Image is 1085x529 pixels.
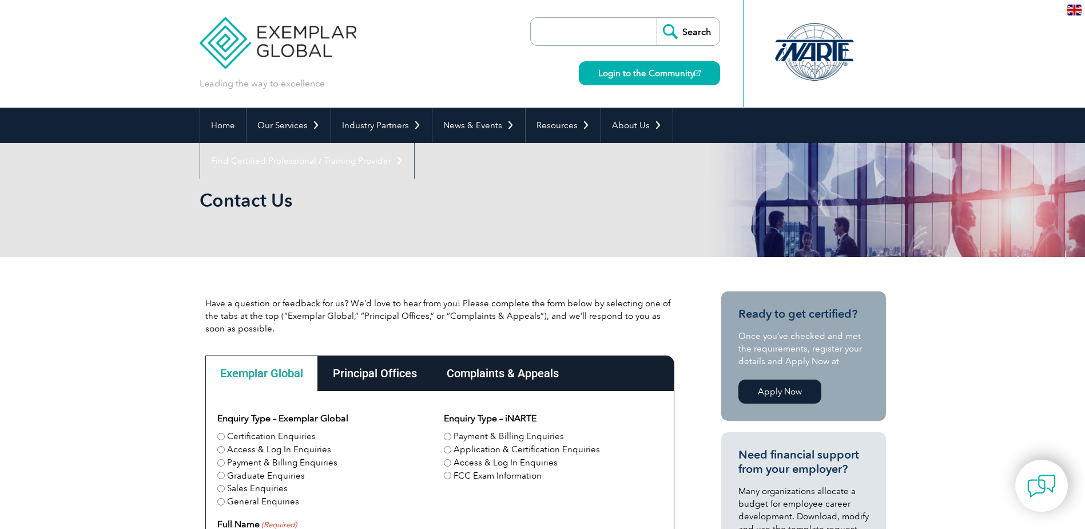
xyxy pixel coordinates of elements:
[738,330,869,368] p: Once you’ve checked and met the requirements, register your details and Apply Now at
[200,77,325,90] p: Leading the way to excellence
[217,412,348,425] legend: Enquiry Type – Exemplar Global
[694,70,701,76] img: open_square.png
[1027,472,1056,500] img: contact-chat.png
[227,430,316,443] label: Certification Enquiries
[454,469,542,483] label: FCC Exam Information
[657,18,720,45] input: Search
[227,469,305,483] label: Graduate Enquiries
[454,443,600,456] label: Application & Certification Enquiries
[738,448,869,476] h3: Need financial support from your employer?
[579,61,720,85] a: Login to the Community
[331,108,432,143] a: Industry Partners
[432,108,525,143] a: News & Events
[200,189,639,211] h1: Contact Us
[205,297,674,335] p: Have a question or feedback for us? We’d love to hear from you! Please complete the form below by...
[1067,5,1082,15] img: en
[738,307,869,321] h3: Ready to get certified?
[601,108,673,143] a: About Us
[432,356,574,391] div: Complaints & Appeals
[227,443,331,456] label: Access & Log In Enquiries
[526,108,601,143] a: Resources
[318,356,432,391] div: Principal Offices
[454,430,564,443] label: Payment & Billing Enquiries
[200,143,414,179] a: Find Certified Professional / Training Provider
[200,108,246,143] a: Home
[205,356,318,391] div: Exemplar Global
[227,456,337,469] label: Payment & Billing Enquiries
[444,412,536,425] legend: Enquiry Type – iNARTE
[738,380,821,404] a: Apply Now
[247,108,331,143] a: Our Services
[227,482,288,495] label: Sales Enquiries
[454,456,558,469] label: Access & Log In Enquiries
[227,495,299,508] label: General Enquiries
